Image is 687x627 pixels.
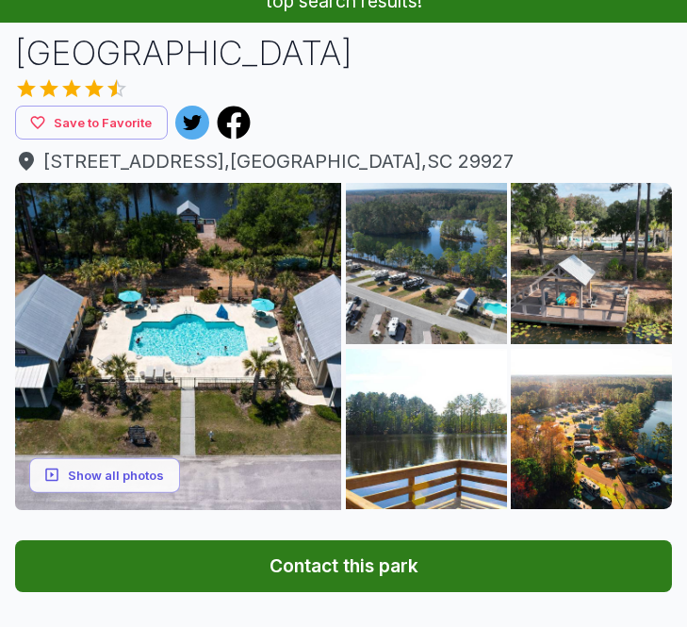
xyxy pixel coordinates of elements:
img: pho_201419275_04.jpg [346,349,507,510]
button: Contact this park [15,540,672,593]
button: Save to Favorite [15,106,168,140]
img: pho_201419275_05.jpg [511,349,672,510]
button: Show all photos [29,457,180,492]
a: [STREET_ADDRESS],[GEOGRAPHIC_DATA],SC 29927 [15,147,672,175]
img: pho_201419275_02.jpg [346,183,507,344]
h1: [GEOGRAPHIC_DATA] [15,30,672,77]
img: pho_201419275_03.jpg [511,183,672,344]
img: pho_201419275_01.jpg [15,183,341,509]
span: [STREET_ADDRESS] , [GEOGRAPHIC_DATA] , SC 29927 [15,147,672,175]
